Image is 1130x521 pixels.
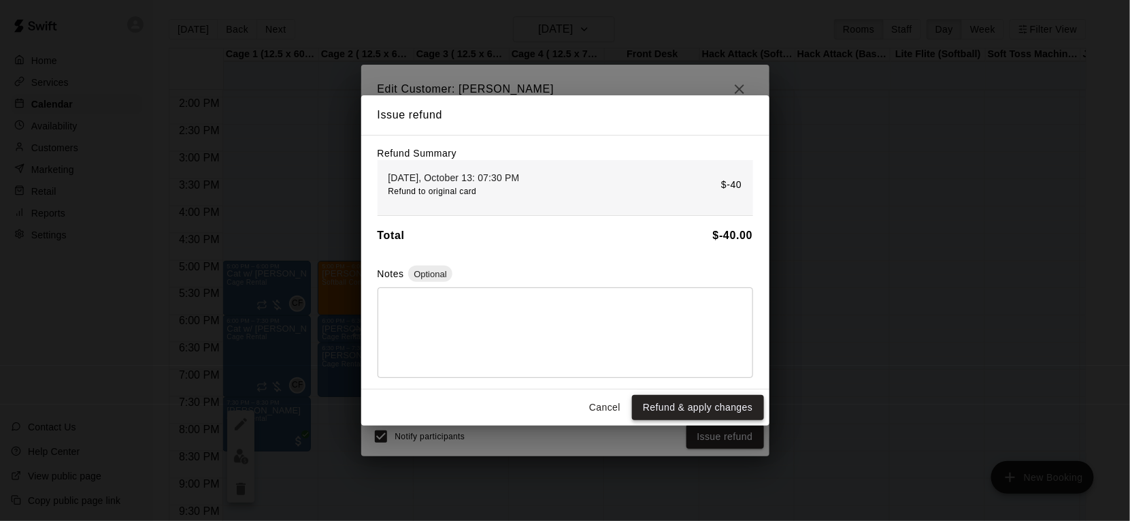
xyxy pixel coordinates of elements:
button: Refund & apply changes [632,395,763,420]
button: Cancel [583,395,627,420]
label: Refund Summary [378,148,457,159]
span: Refund to original card [388,187,477,196]
p: $-40 [721,178,742,192]
p: [DATE], October 13: 07:30 PM [388,171,520,185]
label: Notes [378,268,404,279]
h6: $ -40.00 [713,227,753,244]
span: Optional [408,269,452,279]
h6: Total [378,227,405,244]
h2: Issue refund [361,95,769,135]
